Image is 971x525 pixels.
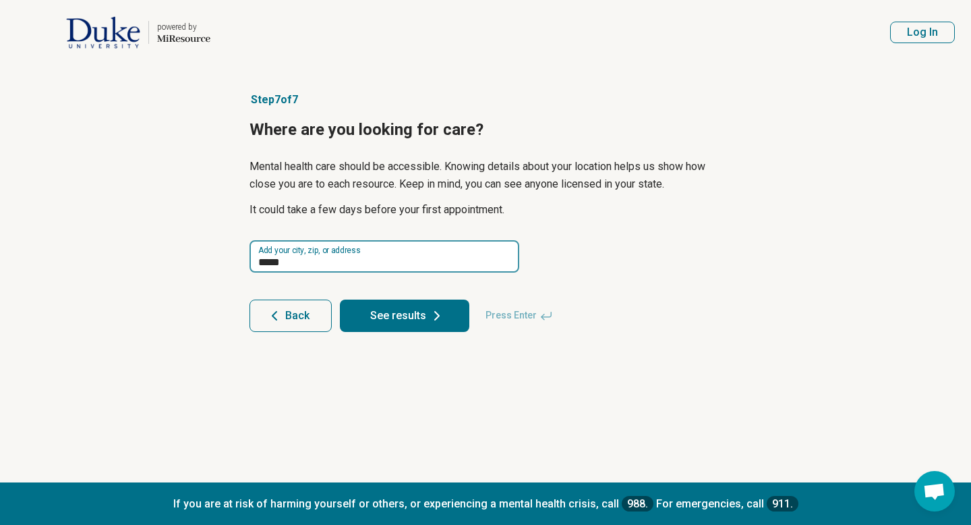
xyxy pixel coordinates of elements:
span: Press Enter [477,300,561,332]
h1: Where are you looking for care? [249,119,722,142]
img: Duke University [66,16,140,49]
p: Mental health care should be accessible. Knowing details about your location helps us show how cl... [249,158,722,193]
a: Duke Universitypowered by [16,16,210,49]
button: See results [340,300,469,332]
button: Log In [890,22,955,43]
span: Back [285,310,310,321]
p: If you are at risk of harming yourself or others, or experiencing a mental health crisis, call Fo... [13,496,958,512]
a: 988. [622,496,653,512]
p: Step 7 of 7 [249,92,722,108]
button: Back [249,300,332,332]
p: It could take a few days before your first appointment. [249,201,722,219]
div: powered by [157,21,210,33]
div: Open chat [914,471,955,512]
a: 911. [767,496,798,512]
